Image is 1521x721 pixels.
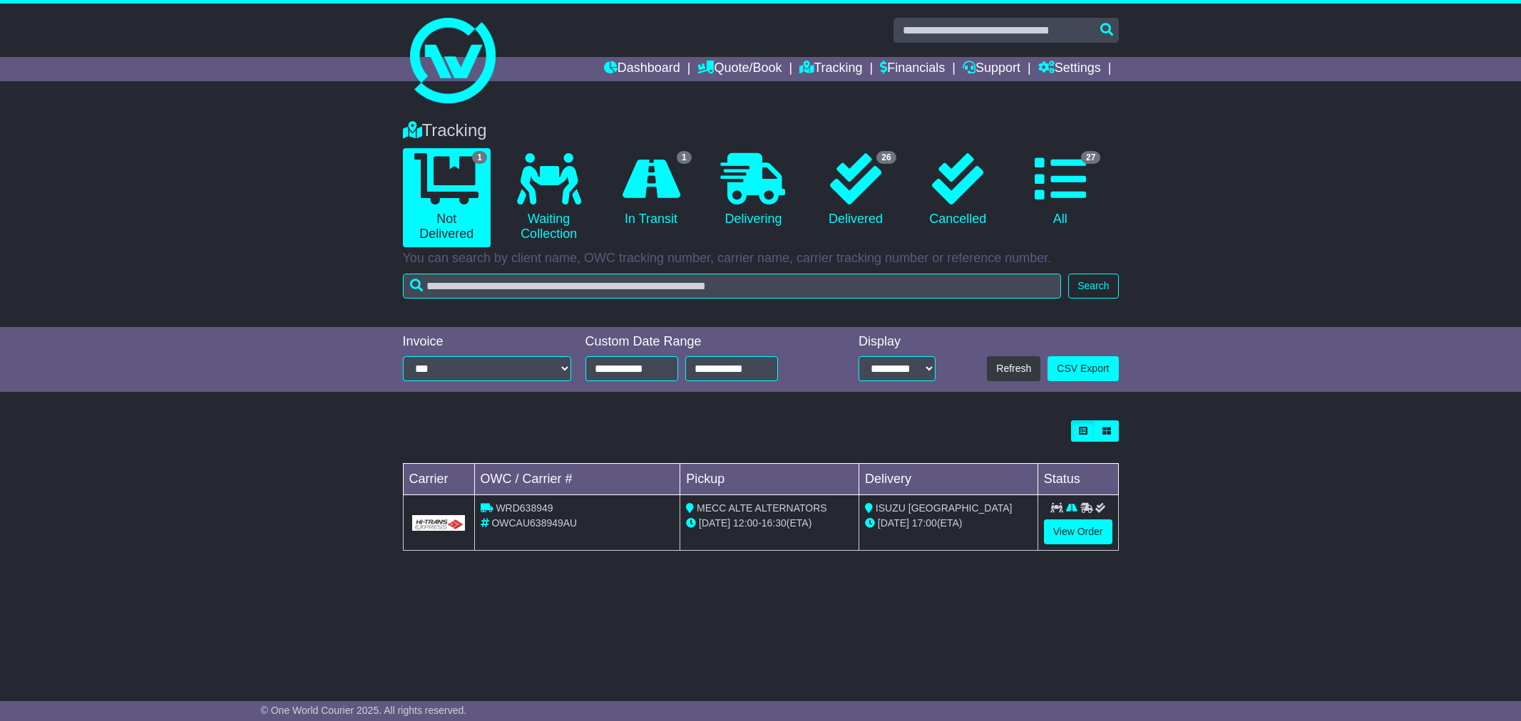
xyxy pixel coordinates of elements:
a: 26 Delivered [811,148,899,232]
div: Custom Date Range [585,334,814,350]
td: Pickup [680,464,859,495]
a: Settings [1038,57,1101,81]
a: Waiting Collection [505,148,593,247]
span: 16:30 [762,517,787,529]
td: Status [1038,464,1118,495]
a: Quote/Book [697,57,782,81]
a: 1 In Transit [607,148,695,232]
div: - (ETA) [686,516,853,531]
td: OWC / Carrier # [474,464,680,495]
a: Support [963,57,1020,81]
span: 27 [1081,151,1100,164]
a: Dashboard [604,57,680,81]
a: CSV Export [1048,356,1118,381]
span: 1 [472,151,487,164]
span: ISUZU [GEOGRAPHIC_DATA] [876,502,1013,514]
a: Delivering [710,148,797,232]
button: Refresh [987,356,1040,381]
div: Invoice [403,334,571,350]
span: [DATE] [878,517,909,529]
span: © One World Courier 2025. All rights reserved. [261,705,467,716]
span: [DATE] [699,517,730,529]
a: Cancelled [914,148,1002,232]
div: Tracking [396,120,1126,141]
img: GetCarrierServiceLogo [412,515,466,531]
span: MECC ALTE ALTERNATORS [697,502,827,514]
p: You can search by client name, OWC tracking number, carrier name, carrier tracking number or refe... [403,251,1119,266]
button: Search [1068,274,1118,299]
td: Carrier [403,464,474,495]
a: Financials [880,57,945,81]
span: 26 [876,151,896,164]
div: (ETA) [865,516,1032,531]
a: View Order [1044,519,1112,544]
span: 12:00 [733,517,758,529]
a: 27 All [1016,148,1104,232]
span: 1 [677,151,692,164]
span: OWCAU638949AU [491,517,577,529]
div: Display [859,334,936,350]
td: Delivery [859,464,1038,495]
span: WRD638949 [496,502,553,514]
a: 1 Not Delivered [403,148,491,247]
span: 17:00 [912,517,937,529]
a: Tracking [799,57,862,81]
